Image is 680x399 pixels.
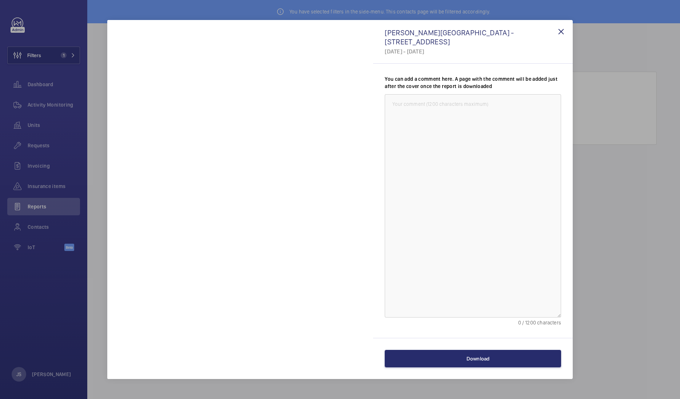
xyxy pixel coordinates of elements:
[385,48,561,55] div: [DATE] - [DATE]
[385,350,561,367] button: Download
[385,28,561,46] div: [PERSON_NAME][GEOGRAPHIC_DATA] - [STREET_ADDRESS]
[467,356,490,362] span: Download
[385,319,561,326] div: 0 / 1200 characters
[385,75,561,90] label: You can add a comment here. A page with the comment will be added just after the cover once the r...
